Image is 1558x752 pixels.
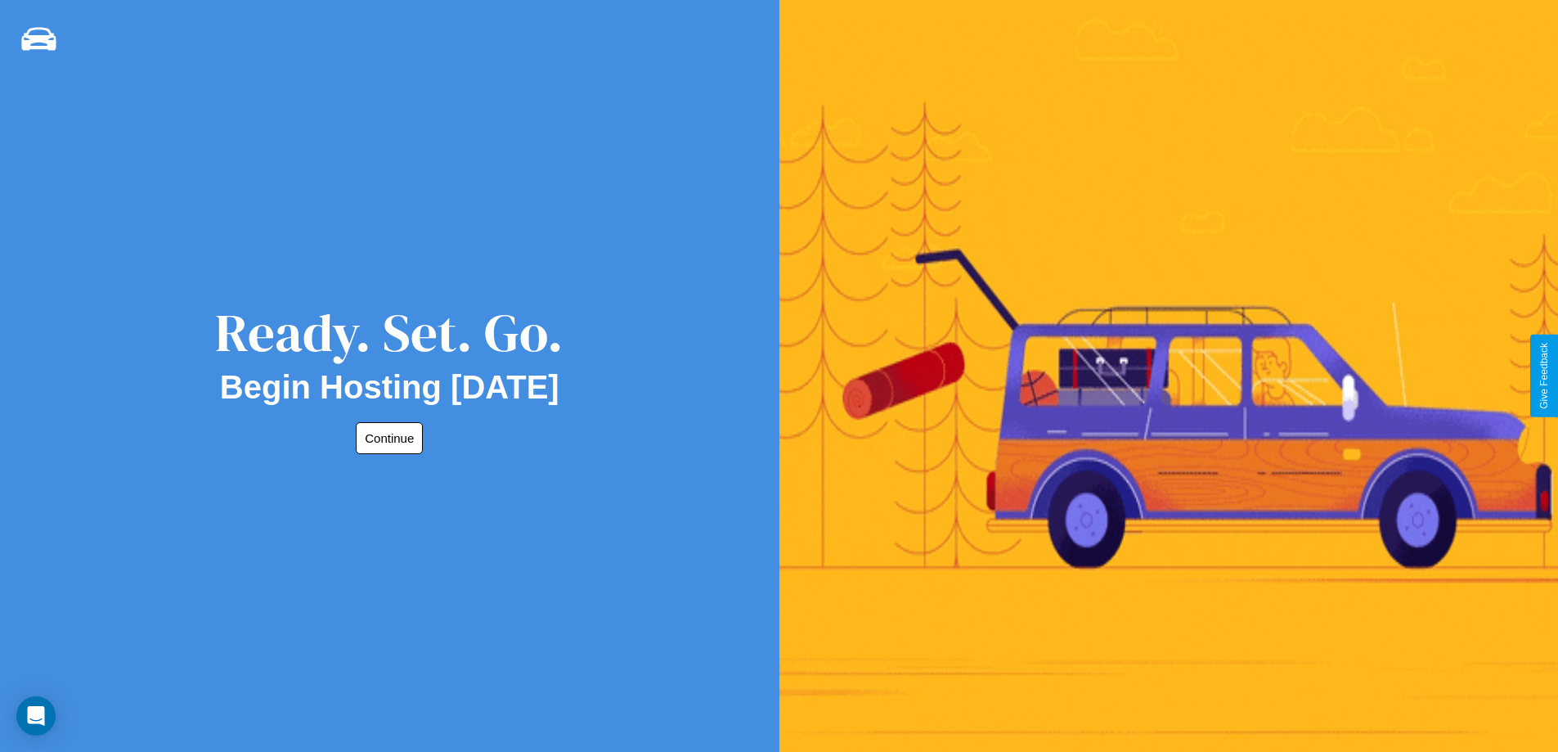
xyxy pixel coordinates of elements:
div: Ready. Set. Go. [215,296,563,369]
h2: Begin Hosting [DATE] [220,369,559,406]
div: Open Intercom Messenger [16,696,56,736]
div: Give Feedback [1538,343,1550,409]
button: Continue [356,422,423,454]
